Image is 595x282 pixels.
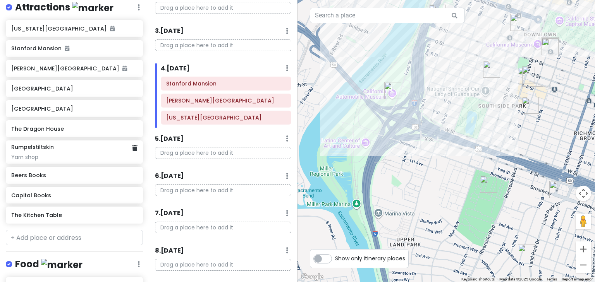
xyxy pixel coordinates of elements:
p: Drag a place here to add it [155,2,291,14]
img: Google [299,272,325,282]
div: Yarn shop [11,154,137,161]
img: marker [41,259,83,271]
h6: 5 . [DATE] [155,135,184,143]
h6: The Kitchen Table [11,212,137,219]
i: Added to itinerary [122,66,127,71]
h6: Beers Books [11,172,137,179]
h6: [PERSON_NAME][GEOGRAPHIC_DATA] [11,65,137,72]
button: Zoom in [576,241,591,257]
div: Crocker Art Museum [429,5,446,22]
a: Terms (opens in new tab) [546,277,557,281]
button: Drag Pegman onto the map to open Street View [576,214,591,229]
span: Map data ©2025 Google [499,277,542,281]
p: Drag a place here to add it [155,222,291,234]
h6: [GEOGRAPHIC_DATA] [11,85,137,92]
h6: 4 . [DATE] [161,65,190,73]
h6: Stanford Mansion [166,80,286,87]
input: + Add place or address [6,230,143,245]
input: Search a place [310,8,465,23]
h4: Attractions [15,1,113,14]
h6: 3 . [DATE] [155,27,184,35]
div: 1415 Markham Wy [518,244,535,261]
div: Fox & Goose Public House [518,67,535,84]
h6: Crocker Art Museum [166,97,286,104]
button: Zoom out [576,257,591,273]
div: Sacramento Historic City Cemetery [480,176,497,193]
p: Drag a place here to add it [155,184,291,196]
div: Tower Café [549,181,566,198]
i: Added to itinerary [65,46,69,51]
p: Drag a place here to add it [155,259,291,271]
button: Map camera controls [576,186,591,201]
h6: Capital Books [11,192,137,199]
div: Beers Books [483,61,500,78]
h6: California Automobile Museum [166,114,286,121]
a: Delete place [132,144,138,153]
div: Rumpelstiltskin [522,66,543,87]
i: Added to itinerary [110,26,115,31]
h6: Rumpelstiltskin [11,144,54,150]
h6: Stanford Mansion [11,45,137,52]
div: La Bou [542,37,559,54]
h6: [GEOGRAPHIC_DATA] [11,105,137,112]
h4: Food [15,258,83,271]
h6: The Dragon House [11,125,137,132]
span: Show only itinerary places [335,254,405,263]
h6: 6 . [DATE] [155,172,184,180]
button: Keyboard shortcuts [461,277,495,282]
div: California Automobile Museum [384,82,401,99]
div: Betty Wine Bar & Bottle Shop [522,97,539,114]
h6: 7 . [DATE] [155,209,184,217]
img: marker [72,2,113,14]
div: Stanford Mansion [510,14,527,31]
a: Report a map error [562,277,593,281]
a: Open this area in Google Maps (opens a new window) [299,272,325,282]
p: Drag a place here to add it [155,39,291,51]
div: The Dragon House [542,38,559,55]
p: Drag a place here to add it [155,147,291,159]
h6: 8 . [DATE] [155,247,184,255]
h6: [US_STATE][GEOGRAPHIC_DATA] [11,25,137,32]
